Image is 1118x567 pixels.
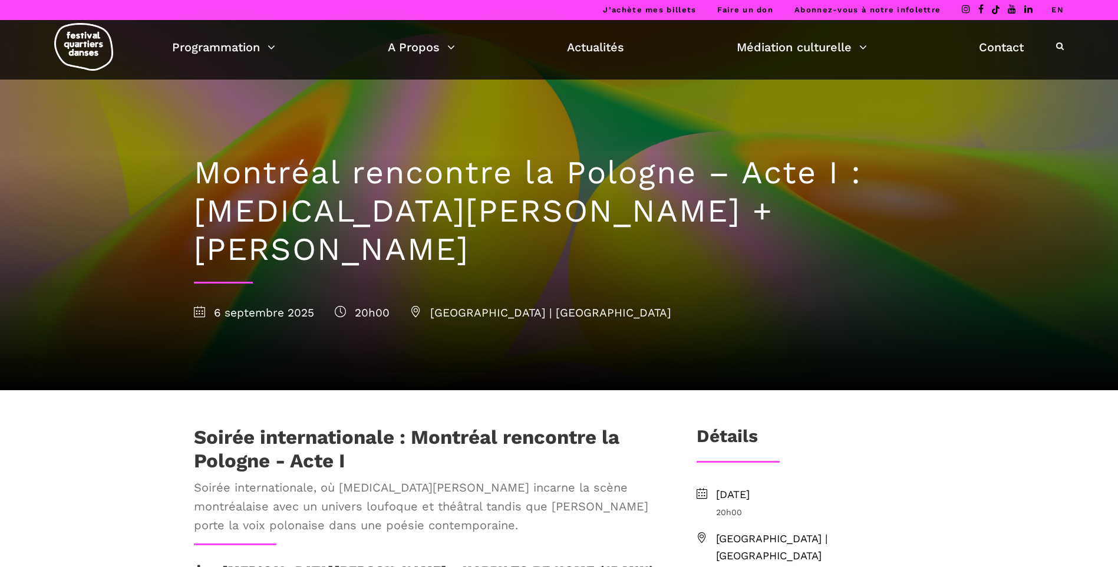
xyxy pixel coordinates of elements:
h1: Montréal rencontre la Pologne – Acte I : [MEDICAL_DATA][PERSON_NAME] + [PERSON_NAME] [194,154,925,268]
a: Programmation [172,37,275,57]
a: Médiation culturelle [737,37,867,57]
span: [GEOGRAPHIC_DATA] | [GEOGRAPHIC_DATA] [410,306,671,319]
a: Contact [979,37,1024,57]
span: 20h00 [335,306,390,319]
span: Soirée internationale, où [MEDICAL_DATA][PERSON_NAME] incarne la scène montréalaise avec un unive... [194,478,658,535]
span: 20h00 [716,506,925,519]
img: logo-fqd-med [54,23,113,71]
h3: Détails [697,426,758,455]
span: [DATE] [716,486,925,503]
a: EN [1051,5,1064,14]
a: Actualités [567,37,624,57]
h1: Soirée internationale : Montréal rencontre la Pologne - Acte I [194,426,658,472]
span: 6 septembre 2025 [194,306,314,319]
span: [GEOGRAPHIC_DATA] | [GEOGRAPHIC_DATA] [716,530,925,565]
a: A Propos [388,37,455,57]
a: Faire un don [717,5,773,14]
a: J’achète mes billets [603,5,696,14]
a: Abonnez-vous à notre infolettre [794,5,941,14]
